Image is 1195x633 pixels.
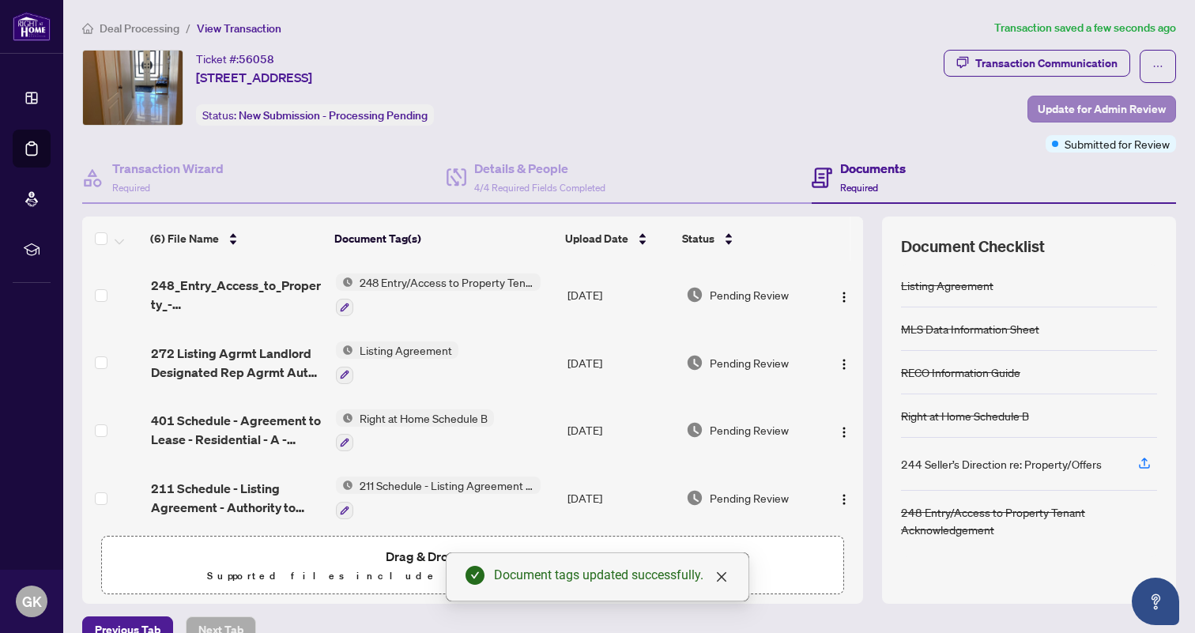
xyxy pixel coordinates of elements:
[336,409,353,427] img: Status Icon
[831,485,857,511] button: Logo
[561,464,679,532] td: [DATE]
[100,21,179,36] span: Deal Processing
[901,455,1102,473] div: 244 Seller’s Direction re: Property/Offers
[336,477,541,519] button: Status Icon211 Schedule - Listing Agreement Authority to Offer for Lease
[840,159,906,178] h4: Documents
[386,546,560,567] span: Drag & Drop or
[22,590,42,612] span: GK
[901,364,1020,381] div: RECO Information Guide
[565,230,628,247] span: Upload Date
[975,51,1118,76] div: Transaction Communication
[715,571,728,583] span: close
[901,235,1045,258] span: Document Checklist
[82,23,93,34] span: home
[151,344,323,382] span: 272 Listing Agrmt Landlord Designated Rep Agrmt Auth to Offer for Lease - OREA_[DATE] 16_23_03.pdf
[102,537,843,595] span: Drag & Drop orUpload FormsSupported files include .PDF, .JPG, .JPEG, .PNG under25MB
[840,182,878,194] span: Required
[838,426,850,439] img: Logo
[353,409,494,427] span: Right at Home Schedule B
[13,12,51,41] img: logo
[336,341,458,384] button: Status IconListing Agreement
[474,182,605,194] span: 4/4 Required Fields Completed
[353,477,541,494] span: 211 Schedule - Listing Agreement Authority to Offer for Lease
[676,217,818,261] th: Status
[239,108,428,122] span: New Submission - Processing Pending
[336,273,353,291] img: Status Icon
[710,286,789,303] span: Pending Review
[901,503,1157,538] div: 248 Entry/Access to Property Tenant Acknowledgement
[144,217,328,261] th: (6) File Name
[901,277,993,294] div: Listing Agreement
[710,489,789,507] span: Pending Review
[559,217,676,261] th: Upload Date
[336,341,353,359] img: Status Icon
[353,273,541,291] span: 248 Entry/Access to Property Tenant Acknowledgement
[561,329,679,397] td: [DATE]
[112,159,224,178] h4: Transaction Wizard
[196,50,274,68] div: Ticket #:
[1027,96,1176,122] button: Update for Admin Review
[197,21,281,36] span: View Transaction
[196,68,312,87] span: [STREET_ADDRESS]
[686,421,703,439] img: Document Status
[112,182,150,194] span: Required
[151,276,323,314] span: 248_Entry_Access_to_Property_-_Tenant_Acknowledgement_-_PropTx-OREA__TRREB_CLAR_LSTAR_.pdf
[901,320,1039,337] div: MLS Data Information Sheet
[686,354,703,371] img: Document Status
[1038,96,1166,122] span: Update for Admin Review
[151,411,323,449] span: 401 Schedule - Agreement to Lease - Residential - A - PropTx-OREA_[DATE] 23_27_36.pdf
[710,421,789,439] span: Pending Review
[466,566,484,585] span: check-circle
[831,282,857,307] button: Logo
[838,291,850,303] img: Logo
[713,568,730,586] a: Close
[831,350,857,375] button: Logo
[1132,578,1179,625] button: Open asap
[1152,61,1163,72] span: ellipsis
[83,51,183,125] img: IMG-W12445286_1.jpg
[186,19,190,37] li: /
[901,407,1029,424] div: Right at Home Schedule B
[838,358,850,371] img: Logo
[470,546,560,567] button: Upload Forms
[494,566,729,585] div: Document tags updated successfully.
[336,273,541,316] button: Status Icon248 Entry/Access to Property Tenant Acknowledgement
[111,567,834,586] p: Supported files include .PDF, .JPG, .JPEG, .PNG under 25 MB
[944,50,1130,77] button: Transaction Communication
[196,104,434,126] div: Status:
[682,230,714,247] span: Status
[336,409,494,452] button: Status IconRight at Home Schedule B
[336,477,353,494] img: Status Icon
[831,417,857,443] button: Logo
[561,261,679,329] td: [DATE]
[474,159,605,178] h4: Details & People
[561,397,679,465] td: [DATE]
[994,19,1176,37] article: Transaction saved a few seconds ago
[1065,135,1170,153] span: Submitted for Review
[353,341,458,359] span: Listing Agreement
[151,479,323,517] span: 211 Schedule - Listing Agreement - Authority to Offer for Lease - PropTx-OREA_[DATE] 16_23_10.pdf
[150,230,219,247] span: (6) File Name
[710,354,789,371] span: Pending Review
[328,217,558,261] th: Document Tag(s)
[239,52,274,66] span: 56058
[686,286,703,303] img: Document Status
[686,489,703,507] img: Document Status
[838,493,850,506] img: Logo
